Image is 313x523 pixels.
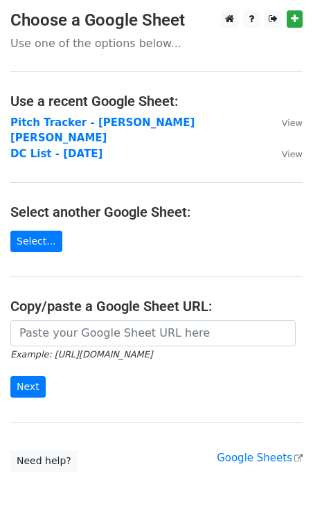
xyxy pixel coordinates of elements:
[10,349,152,360] small: Example: [URL][DOMAIN_NAME]
[10,93,303,109] h4: Use a recent Google Sheet:
[10,320,296,346] input: Paste your Google Sheet URL here
[10,148,102,160] a: DC List - [DATE]
[10,298,303,314] h4: Copy/paste a Google Sheet URL:
[268,148,303,160] a: View
[268,116,303,129] a: View
[10,36,303,51] p: Use one of the options below...
[217,452,303,464] a: Google Sheets
[282,149,303,159] small: View
[10,450,78,472] a: Need help?
[10,376,46,398] input: Next
[10,204,303,220] h4: Select another Google Sheet:
[10,116,195,145] a: Pitch Tracker - [PERSON_NAME] [PERSON_NAME]
[10,10,303,30] h3: Choose a Google Sheet
[10,231,62,252] a: Select...
[282,118,303,128] small: View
